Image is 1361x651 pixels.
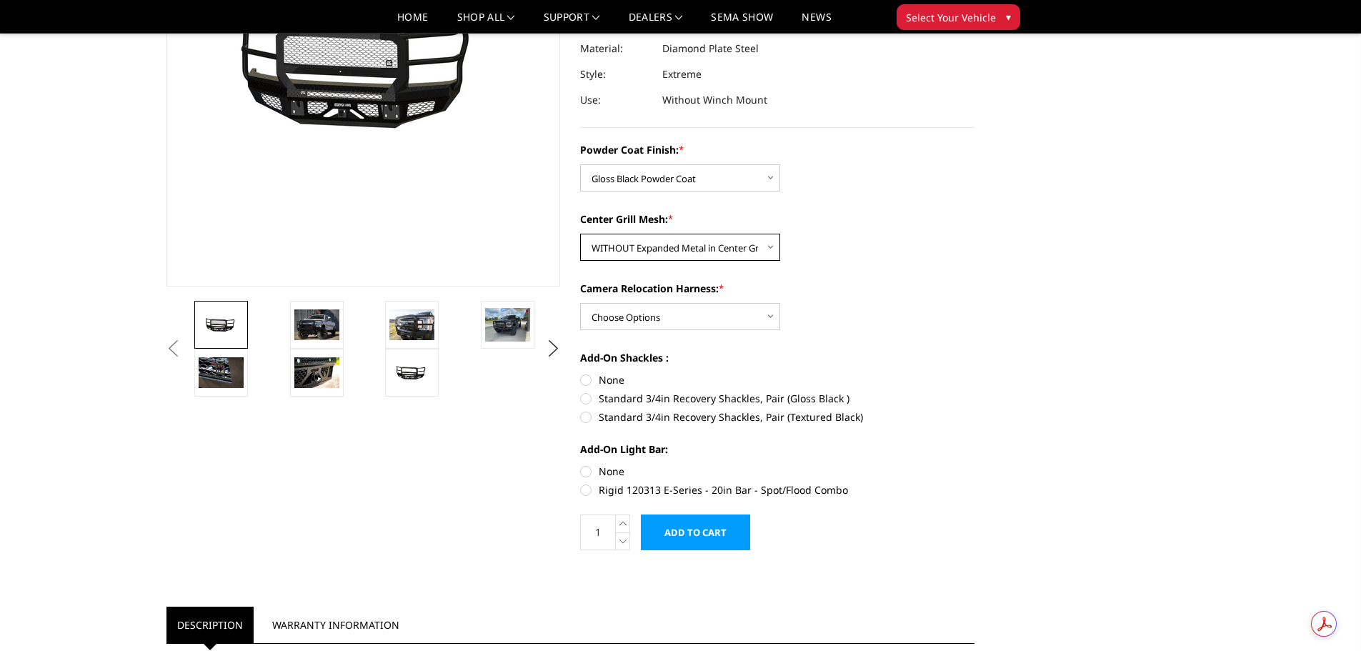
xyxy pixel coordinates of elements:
label: Powder Coat Finish: [580,142,974,157]
dt: Style: [580,61,652,87]
button: Select Your Vehicle [897,4,1020,30]
a: SEMA Show [711,12,773,33]
label: Standard 3/4in Recovery Shackles, Pair (Gloss Black ) [580,391,974,406]
dt: Material: [580,36,652,61]
label: Add-On Shackles : [580,350,974,365]
label: Rigid 120313 E-Series - 20in Bar - Spot/Flood Combo [580,482,974,497]
iframe: Chat Widget [1290,582,1361,651]
label: None [580,372,974,387]
img: 2017-2022 Ford F250-350 - FT Series - Extreme Front Bumper [294,357,339,387]
img: 2017-2022 Ford F250-350 - FT Series - Extreme Front Bumper [485,308,530,342]
dd: Without Winch Mount [662,87,767,113]
a: shop all [457,12,515,33]
label: None [580,464,974,479]
dd: Diamond Plate Steel [662,36,759,61]
a: Home [397,12,428,33]
span: Select Your Vehicle [906,10,996,25]
img: 2017-2022 Ford F250-350 - FT Series - Extreme Front Bumper [294,309,339,339]
a: Description [166,607,254,643]
label: Standard 3/4in Recovery Shackles, Pair (Textured Black) [580,409,974,424]
button: Previous [163,338,184,359]
img: 2017-2022 Ford F250-350 - FT Series - Extreme Front Bumper [199,357,244,387]
img: 2017-2022 Ford F250-350 - FT Series - Extreme Front Bumper [389,309,434,339]
a: Support [544,12,600,33]
a: Warranty Information [261,607,410,643]
img: 2017-2022 Ford F250-350 - FT Series - Extreme Front Bumper [389,362,434,384]
a: News [802,12,831,33]
dt: Use: [580,87,652,113]
span: ▾ [1006,9,1011,24]
dd: Extreme [662,61,702,87]
label: Add-On Light Bar: [580,442,974,457]
label: Camera Relocation Harness: [580,281,974,296]
img: 2017-2022 Ford F250-350 - FT Series - Extreme Front Bumper [199,314,244,336]
a: Dealers [629,12,683,33]
label: Center Grill Mesh: [580,212,974,227]
button: Next [542,338,564,359]
input: Add to Cart [641,515,750,550]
